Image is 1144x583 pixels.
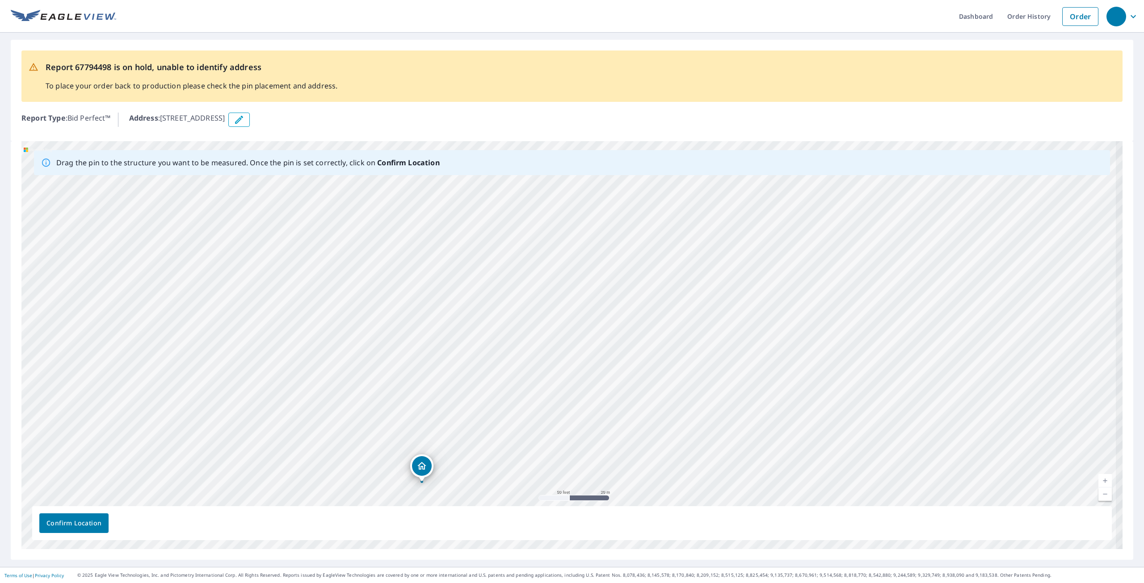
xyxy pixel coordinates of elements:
p: To place your order back to production please check the pin placement and address. [46,80,337,91]
a: Terms of Use [4,572,32,579]
a: Current Level 19, Zoom Out [1098,487,1112,501]
img: EV Logo [11,10,116,23]
p: Report 67794498 is on hold, unable to identify address [46,61,337,73]
a: Current Level 19, Zoom In [1098,474,1112,487]
p: | [4,573,64,578]
a: Privacy Policy [35,572,64,579]
p: © 2025 Eagle View Technologies, Inc. and Pictometry International Corp. All Rights Reserved. Repo... [77,572,1140,579]
b: Address [129,113,158,123]
div: Dropped pin, building 1, Residential property, 15 Oak Ave Shirley, NY 11967 [410,454,433,482]
p: Drag the pin to the structure you want to be measured. Once the pin is set correctly, click on [56,157,440,168]
a: Order [1062,7,1098,26]
b: Confirm Location [377,158,439,168]
p: : Bid Perfect™ [21,113,111,127]
b: Report Type [21,113,66,123]
button: Confirm Location [39,513,109,533]
span: Confirm Location [46,518,101,529]
p: : [STREET_ADDRESS] [129,113,225,127]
